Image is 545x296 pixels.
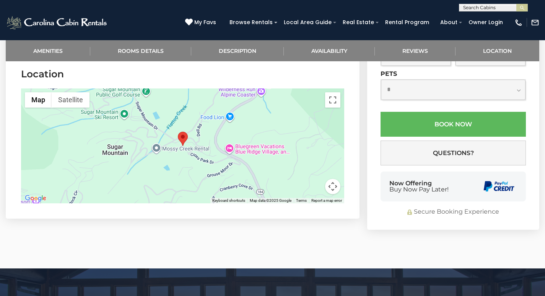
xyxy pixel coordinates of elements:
[531,18,539,27] img: mail-regular-white.png
[296,198,307,203] a: Terms
[23,193,48,203] a: Open this area in Google Maps (opens a new window)
[6,40,90,61] a: Amenities
[375,40,456,61] a: Reviews
[381,141,526,166] button: Questions?
[6,15,109,30] img: White-1-2.png
[389,186,449,193] span: Buy Now Pay Later!
[381,112,526,137] button: Book Now
[339,16,378,28] a: Real Estate
[194,18,216,26] span: My Favs
[25,92,52,108] button: Show street map
[280,16,335,28] a: Local Area Guide
[325,179,340,194] button: Map camera controls
[90,40,191,61] a: Rooms Details
[21,67,344,81] h3: Location
[250,198,291,203] span: Map data ©2025 Google
[381,70,397,78] label: Pets
[381,208,526,217] div: Secure Booking Experience
[212,198,245,203] button: Keyboard shortcuts
[456,40,539,61] a: Location
[284,40,375,61] a: Availability
[23,193,48,203] img: Google
[226,16,277,28] a: Browse Rentals
[185,18,218,27] a: My Favs
[381,16,433,28] a: Rental Program
[325,92,340,108] button: Toggle fullscreen view
[389,180,449,193] div: Now Offering
[465,16,507,28] a: Owner Login
[178,132,188,146] div: Sweet Dreams Are Made Of Skis
[191,40,284,61] a: Description
[514,18,523,27] img: phone-regular-white.png
[311,198,342,203] a: Report a map error
[52,92,89,108] button: Show satellite imagery
[436,16,461,28] a: About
